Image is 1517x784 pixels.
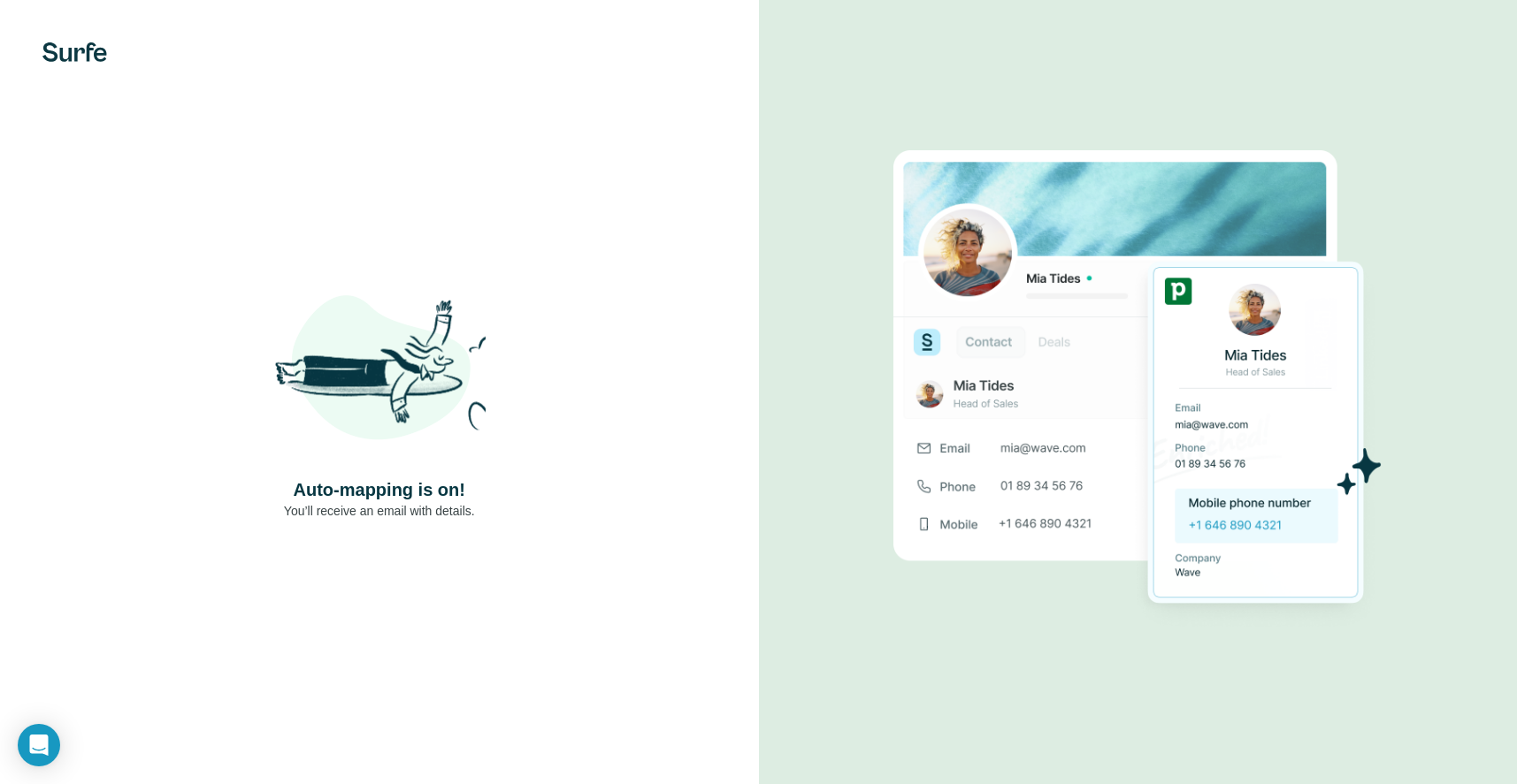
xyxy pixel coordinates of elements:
[18,724,60,766] div: Open Intercom Messenger
[893,150,1382,634] img: Download Success
[273,265,486,477] img: Shaka Illustration
[42,42,107,62] img: Surfe's logo
[284,502,475,520] p: You’ll receive an email with details.
[294,477,465,502] h4: Auto-mapping is on!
